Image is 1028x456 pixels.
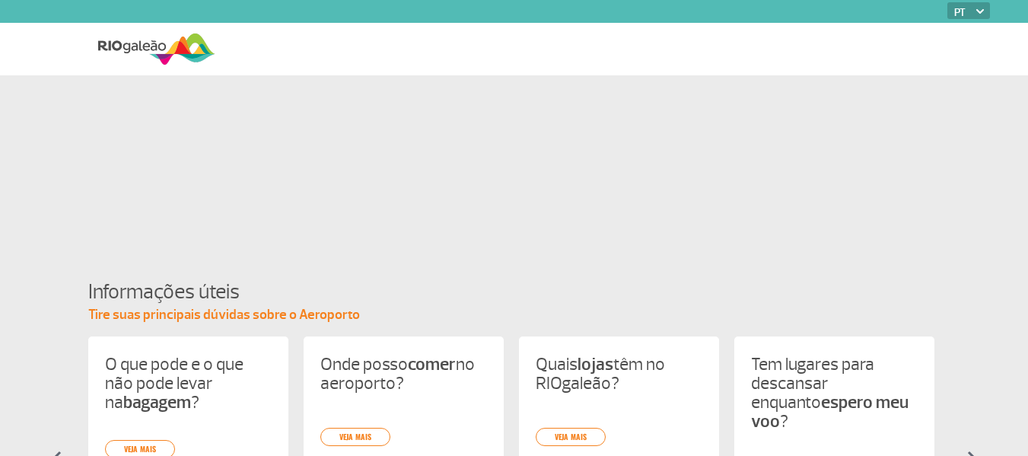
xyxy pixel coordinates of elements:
p: Onde posso no aeroporto? [320,355,487,393]
p: Quais têm no RIOgaleão? [536,355,702,393]
strong: lojas [578,353,613,375]
p: O que pode e o que não pode levar na ? [105,355,272,412]
p: Tire suas principais dúvidas sobre o Aeroporto [88,306,940,324]
strong: bagagem [123,391,191,413]
strong: comer [408,353,456,375]
strong: espero meu voo [751,391,909,432]
p: Tem lugares para descansar enquanto ? [751,355,918,431]
a: veja mais [536,428,606,446]
a: veja mais [320,428,390,446]
h4: Informações úteis [88,278,940,306]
